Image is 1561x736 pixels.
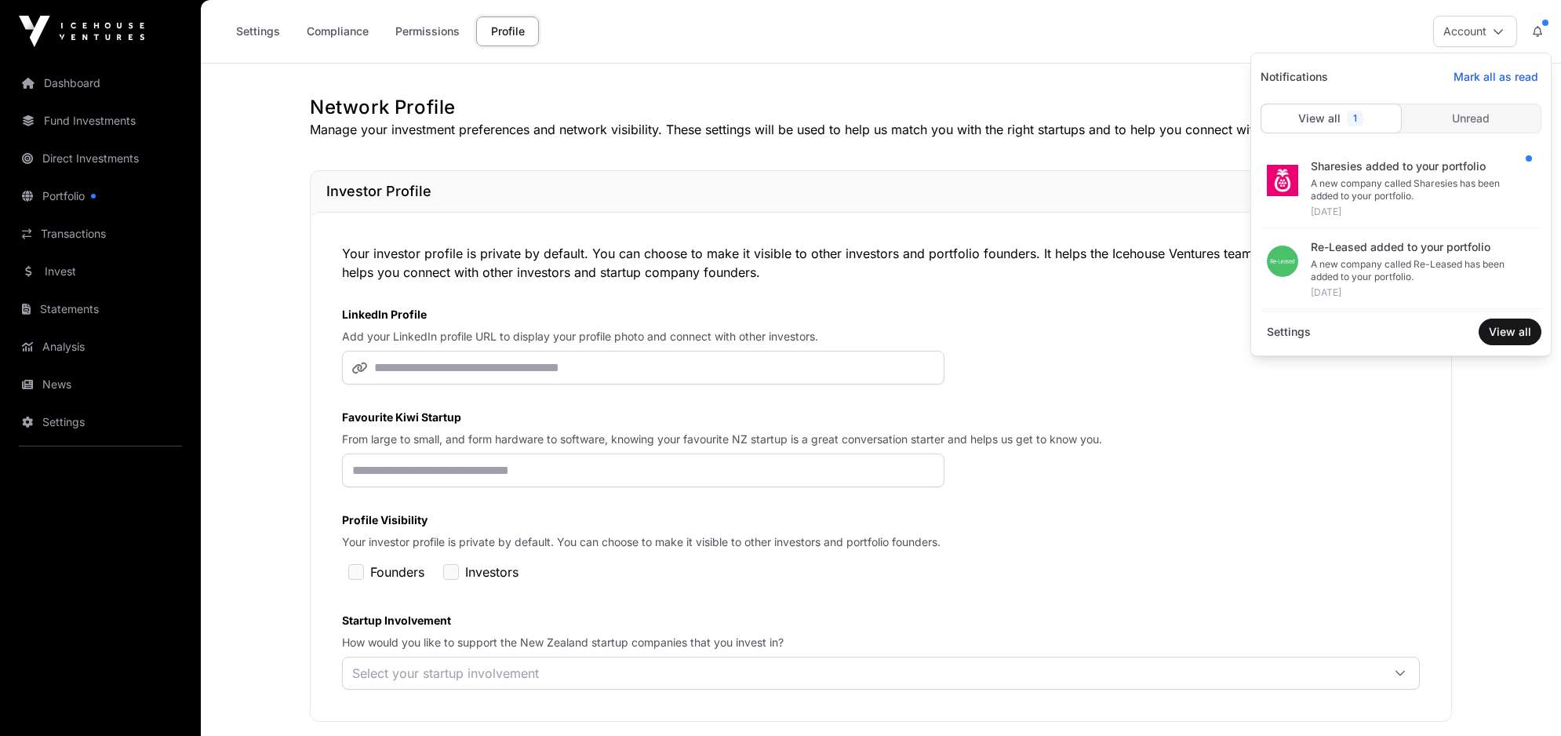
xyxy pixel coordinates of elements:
[13,367,188,402] a: News
[1452,111,1490,126] span: Unread
[465,563,519,581] label: Investors
[1311,286,1529,299] div: [DATE]
[342,244,1420,282] p: Your investor profile is private by default. You can choose to make it visible to other investors...
[310,120,1452,139] p: Manage your investment preferences and network visibility. These settings will be used to help us...
[13,254,188,289] a: Invest
[1267,165,1298,196] img: sharesies_logo.jpeg
[342,512,1420,528] label: Profile Visibility
[1311,258,1529,283] div: A new company called Re-Leased has been added to your portfolio.
[343,658,548,689] div: Select your startup involvement
[1267,246,1298,277] img: download.png
[342,307,1420,322] label: LinkedIn Profile
[342,410,1420,425] label: Favourite Kiwi Startup
[13,104,188,138] a: Fund Investments
[1311,158,1529,174] div: Sharesies added to your portfolio
[342,329,1420,344] p: Add your LinkedIn profile URL to display your profile photo and connect with other investors.
[297,16,379,46] a: Compliance
[342,432,1420,447] p: From large to small, and form hardware to software, knowing your favourite NZ startup is a great ...
[342,613,1420,629] label: Startup Involvement
[1483,661,1561,736] iframe: Chat Widget
[1311,177,1529,202] div: A new company called Sharesies has been added to your portfolio.
[19,16,144,47] img: Icehouse Ventures Logo
[13,217,188,251] a: Transactions
[310,95,1452,120] h1: Network Profile
[13,141,188,176] a: Direct Investments
[1479,319,1541,345] button: View all
[1489,324,1531,340] span: View all
[385,16,470,46] a: Permissions
[1261,318,1317,346] a: Settings
[1444,64,1548,89] button: Mark all as read
[13,292,188,326] a: Statements
[13,330,188,364] a: Analysis
[13,66,188,100] a: Dashboard
[1311,239,1529,255] div: Re-Leased added to your portfolio
[1261,230,1541,309] a: Re-Leased added to your portfolioA new company called Re-Leased has been added to your portfolio....
[13,405,188,439] a: Settings
[342,635,1420,650] p: How would you like to support the New Zealand startup companies that you invest in?
[13,179,188,213] a: Portfolio
[370,563,424,581] label: Founders
[326,180,1435,202] h1: Investor Profile
[476,16,539,46] a: Profile
[1261,149,1541,228] a: Sharesies added to your portfolioA new company called Sharesies has been added to your portfolio....
[1454,69,1538,85] span: Mark all as read
[226,16,290,46] a: Settings
[1254,63,1334,91] span: Notifications
[1433,16,1517,47] button: Account
[342,534,1420,550] p: Your investor profile is private by default. You can choose to make it visible to other investors...
[1311,206,1529,218] div: [DATE]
